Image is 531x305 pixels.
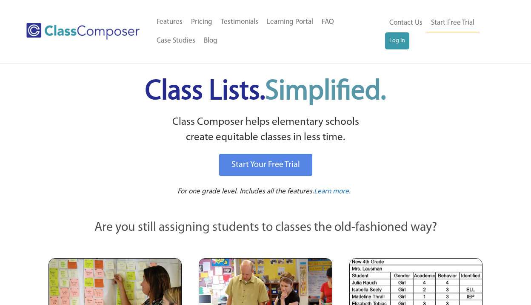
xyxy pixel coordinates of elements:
[152,13,385,50] nav: Header Menu
[47,115,484,146] p: Class Composer helps elementary schools create equitable classes in less time.
[265,78,386,106] span: Simplified.
[314,187,351,197] a: Learn more.
[385,32,409,49] a: Log In
[49,219,482,237] p: Are you still assigning students to classes the old-fashioned way?
[152,13,187,32] a: Features
[314,188,351,195] span: Learn more.
[219,154,312,176] a: Start Your Free Trial
[177,188,314,195] span: For one grade level. Includes all the features.
[187,13,217,32] a: Pricing
[317,13,338,32] a: FAQ
[231,161,300,169] span: Start Your Free Trial
[200,32,222,50] a: Blog
[385,14,427,32] a: Contact Us
[385,14,498,49] nav: Header Menu
[427,14,479,33] a: Start Free Trial
[26,23,140,40] img: Class Composer
[263,13,317,32] a: Learning Portal
[152,32,200,50] a: Case Studies
[217,13,263,32] a: Testimonials
[145,78,386,106] span: Class Lists.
